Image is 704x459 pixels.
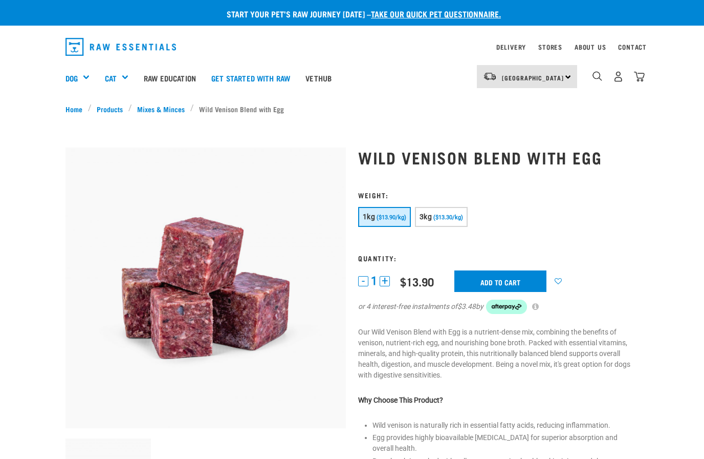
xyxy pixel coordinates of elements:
a: About Us [575,45,606,49]
a: Home [65,103,88,114]
input: Add to cart [454,270,546,292]
img: user.png [613,71,624,82]
a: Vethub [298,57,339,98]
strong: Why Choose This Product? [358,396,443,404]
span: 3kg [420,213,432,221]
a: Stores [538,45,562,49]
span: 1kg [363,213,375,221]
a: Mixes & Minces [132,103,190,114]
h3: Quantity: [358,254,639,262]
li: Egg provides highly bioavailable [MEDICAL_DATA] for superior absorption and overall health. [372,432,639,454]
div: $13.90 [400,275,434,288]
li: Wild venison is naturally rich in essential fatty acids, reducing inflammation. [372,420,639,431]
img: Raw Essentials Logo [65,38,176,56]
button: - [358,276,368,286]
div: or 4 interest-free instalments of by [358,300,639,314]
nav: breadcrumbs [65,103,639,114]
a: Get started with Raw [204,57,298,98]
a: Dog [65,72,78,84]
img: home-icon-1@2x.png [592,71,602,81]
img: home-icon@2x.png [634,71,645,82]
span: ($13.90/kg) [377,214,406,221]
a: Raw Education [136,57,204,98]
h3: Weight: [358,191,639,199]
span: [GEOGRAPHIC_DATA] [502,76,564,79]
button: 3kg ($13.30/kg) [415,207,468,227]
p: Our Wild Venison Blend with Egg is a nutrient-dense mix, combining the benefits of venison, nutri... [358,327,639,381]
span: $3.48 [457,301,476,312]
img: Afterpay [486,300,527,314]
img: van-moving.png [483,72,497,81]
span: 1 [371,276,377,286]
a: Contact [618,45,647,49]
a: Cat [105,72,117,84]
img: Venison Egg 1616 [65,148,346,428]
a: take our quick pet questionnaire. [371,11,501,16]
span: ($13.30/kg) [433,214,463,221]
a: Products [92,103,128,114]
h1: Wild Venison Blend with Egg [358,148,639,166]
a: Delivery [496,45,526,49]
button: 1kg ($13.90/kg) [358,207,411,227]
nav: dropdown navigation [57,34,647,60]
button: + [380,276,390,286]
